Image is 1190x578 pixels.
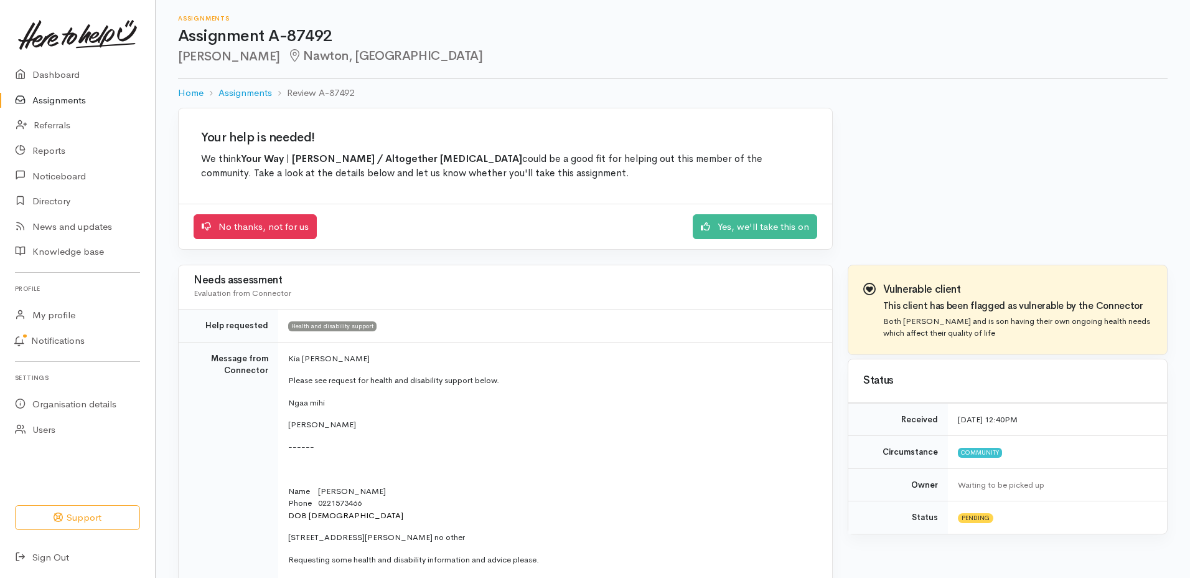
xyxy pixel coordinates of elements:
a: Home [178,86,204,100]
h3: Vulnerable client [883,284,1152,296]
h3: Needs assessment [194,275,817,287]
p: Name [PERSON_NAME] Phone 0221573466 [288,485,817,522]
p: Ngaa mihi [288,397,817,409]
h3: Status [863,375,1152,387]
p: [PERSON_NAME] [288,419,817,431]
time: [DATE] 12:40PM [958,414,1018,425]
td: Help requested [179,310,278,343]
h4: This client has been flagged as vulnerable by the Connector [883,301,1152,311]
span: Pending [958,513,993,523]
p: Please see request for health and disability support below. [288,374,817,387]
td: Received [848,403,948,436]
font: DOB [DEMOGRAPHIC_DATA] [288,510,403,521]
span: Evaluation from Connector [194,288,291,298]
p: Both [PERSON_NAME] and is son having their own ongoing health needs which affect their quality of... [883,315,1152,339]
h6: Settings [15,369,140,386]
a: No thanks, not for us [194,214,317,240]
td: Owner [848,468,948,501]
span: Health and disability support [288,321,377,331]
a: Yes, we'll take this on [693,214,817,240]
td: Circumstance [848,436,948,469]
h2: [PERSON_NAME] [178,49,1168,64]
a: Assignments [218,86,272,100]
h2: Your help is needed! [201,131,810,144]
span: [STREET_ADDRESS][PERSON_NAME] no other [288,532,465,542]
p: ------ [288,441,817,453]
h6: Assignments [178,15,1168,22]
td: Status [848,501,948,534]
p: We think could be a good fit for helping out this member of the community. Take a look at the det... [201,152,810,181]
div: Waiting to be picked up [958,479,1152,491]
span: Nawton, [GEOGRAPHIC_DATA] [288,48,483,64]
span: Requesting some health and disability information and advice please. [288,554,539,565]
h1: Assignment A-87492 [178,27,1168,45]
li: Review A-87492 [272,86,354,100]
h6: Profile [15,280,140,297]
span: Community [958,448,1002,458]
b: Your Way | [PERSON_NAME] / Altogether [MEDICAL_DATA] [241,153,522,165]
button: Support [15,505,140,531]
nav: breadcrumb [178,78,1168,108]
p: Kia [PERSON_NAME] [288,353,817,365]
